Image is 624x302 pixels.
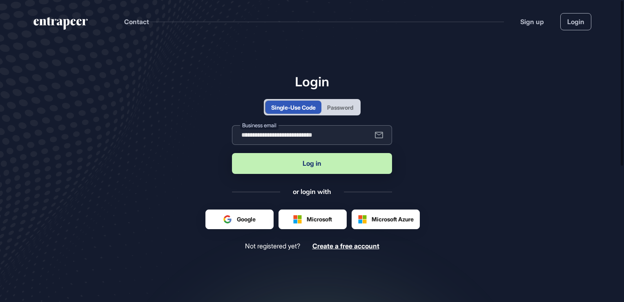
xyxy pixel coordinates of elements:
a: Sign up [520,17,544,27]
span: Not registered yet? [245,242,300,250]
div: or login with [293,187,331,196]
h1: Login [232,74,392,89]
a: Login [560,13,591,30]
a: Create a free account [312,242,379,250]
button: Log in [232,153,392,174]
a: entrapeer-logo [33,17,89,33]
label: Business email [240,121,279,130]
button: Contact [124,16,149,27]
div: Single-Use Code [271,103,316,112]
span: Create a free account [312,242,379,250]
div: Password [327,103,353,112]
